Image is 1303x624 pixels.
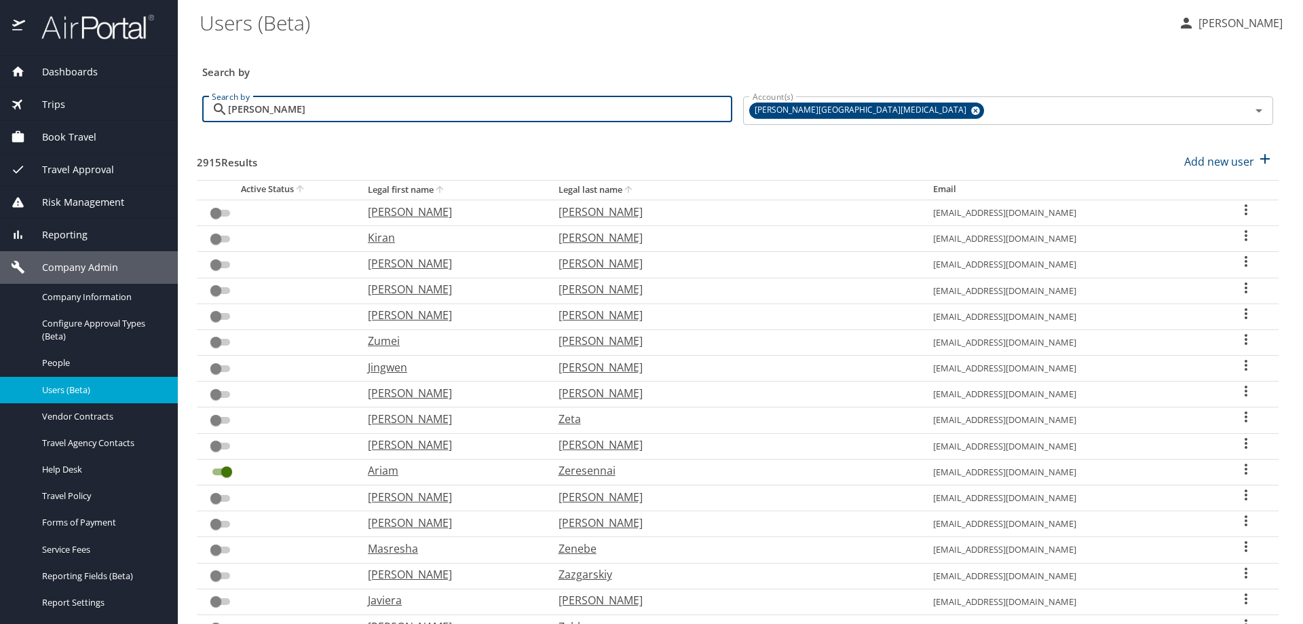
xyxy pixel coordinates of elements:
[559,462,906,479] p: Zeresennai
[1249,101,1268,120] button: Open
[922,180,1213,200] th: Email
[548,180,922,200] th: Legal last name
[922,226,1213,252] td: [EMAIL_ADDRESS][DOMAIN_NAME]
[42,356,162,369] span: People
[25,195,124,210] span: Risk Management
[42,291,162,304] span: Company Information
[368,281,531,297] p: [PERSON_NAME]
[42,516,162,529] span: Forms of Payment
[922,407,1213,433] td: [EMAIL_ADDRESS][DOMAIN_NAME]
[25,260,118,275] span: Company Admin
[197,147,257,170] h3: 2915 Results
[559,204,906,220] p: [PERSON_NAME]
[42,437,162,449] span: Travel Agency Contacts
[1184,153,1254,170] p: Add new user
[922,511,1213,537] td: [EMAIL_ADDRESS][DOMAIN_NAME]
[368,359,531,375] p: Jingwen
[368,592,531,608] p: Javiera
[26,14,154,40] img: airportal-logo.png
[368,515,531,531] p: [PERSON_NAME]
[25,227,88,242] span: Reporting
[622,184,636,197] button: sort
[368,540,531,557] p: Masresha
[42,384,162,397] span: Users (Beta)
[42,570,162,583] span: Reporting Fields (Beta)
[559,437,906,453] p: [PERSON_NAME]
[922,252,1213,278] td: [EMAIL_ADDRESS][DOMAIN_NAME]
[368,411,531,427] p: [PERSON_NAME]
[559,333,906,349] p: [PERSON_NAME]
[368,462,531,479] p: Ariam
[42,596,162,609] span: Report Settings
[368,204,531,220] p: [PERSON_NAME]
[368,385,531,401] p: [PERSON_NAME]
[368,437,531,453] p: [PERSON_NAME]
[12,14,26,40] img: icon-airportal.png
[559,540,906,557] p: Zenebe
[25,162,114,177] span: Travel Approval
[749,103,975,117] span: [PERSON_NAME][GEOGRAPHIC_DATA][MEDICAL_DATA]
[559,515,906,531] p: [PERSON_NAME]
[559,281,906,297] p: [PERSON_NAME]
[559,230,906,246] p: [PERSON_NAME]
[559,566,906,583] p: Zazgarskiy
[202,56,1273,80] h3: Search by
[922,200,1213,225] td: [EMAIL_ADDRESS][DOMAIN_NAME]
[922,537,1213,563] td: [EMAIL_ADDRESS][DOMAIN_NAME]
[25,65,98,79] span: Dashboards
[922,356,1213,382] td: [EMAIL_ADDRESS][DOMAIN_NAME]
[368,566,531,583] p: [PERSON_NAME]
[368,333,531,349] p: Zumei
[42,410,162,423] span: Vendor Contracts
[559,411,906,427] p: Zeta
[559,592,906,608] p: [PERSON_NAME]
[559,255,906,272] p: [PERSON_NAME]
[1194,15,1283,31] p: [PERSON_NAME]
[434,184,447,197] button: sort
[922,329,1213,355] td: [EMAIL_ADDRESS][DOMAIN_NAME]
[368,307,531,323] p: [PERSON_NAME]
[922,589,1213,614] td: [EMAIL_ADDRESS][DOMAIN_NAME]
[42,317,162,343] span: Configure Approval Types (Beta)
[922,382,1213,407] td: [EMAIL_ADDRESS][DOMAIN_NAME]
[749,103,984,119] div: [PERSON_NAME][GEOGRAPHIC_DATA][MEDICAL_DATA]
[200,1,1167,43] h1: Users (Beta)
[559,385,906,401] p: [PERSON_NAME]
[559,489,906,505] p: [PERSON_NAME]
[922,563,1213,589] td: [EMAIL_ADDRESS][DOMAIN_NAME]
[228,96,732,122] input: Search by name or email
[922,278,1213,304] td: [EMAIL_ADDRESS][DOMAIN_NAME]
[559,307,906,323] p: [PERSON_NAME]
[368,489,531,505] p: [PERSON_NAME]
[42,543,162,556] span: Service Fees
[922,459,1213,485] td: [EMAIL_ADDRESS][DOMAIN_NAME]
[922,304,1213,329] td: [EMAIL_ADDRESS][DOMAIN_NAME]
[294,183,307,196] button: sort
[1179,147,1279,177] button: Add new user
[922,433,1213,459] td: [EMAIL_ADDRESS][DOMAIN_NAME]
[42,463,162,476] span: Help Desk
[368,255,531,272] p: [PERSON_NAME]
[357,180,547,200] th: Legal first name
[42,490,162,502] span: Travel Policy
[559,359,906,375] p: [PERSON_NAME]
[922,485,1213,511] td: [EMAIL_ADDRESS][DOMAIN_NAME]
[1173,11,1288,35] button: [PERSON_NAME]
[25,97,65,112] span: Trips
[368,230,531,246] p: Kiran
[197,180,357,200] th: Active Status
[25,130,96,145] span: Book Travel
